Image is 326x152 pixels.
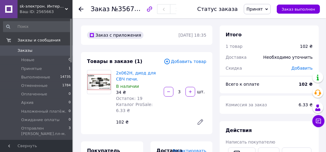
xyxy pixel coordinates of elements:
[21,66,42,71] span: Принятые
[69,91,71,97] span: 0
[312,115,324,127] button: Чат с покупателем
[69,109,71,114] span: 0
[226,140,275,144] span: Написать покупателю
[69,126,71,137] span: 3
[292,66,313,71] span: Добавить
[21,74,50,80] span: Выполненные
[194,116,206,128] a: Редактировать
[116,71,156,81] a: 2x062H, диод для СВЧ печи.
[87,74,111,90] img: 2x062H, диод для СВЧ печи.
[282,7,315,12] span: Заказ выполнен
[114,118,192,126] div: 102 ₴
[18,38,60,43] span: Заказы и сообщения
[20,9,73,15] div: Ваш ID: 2565663
[300,43,313,49] div: 102 ₴
[226,44,243,49] span: 1 товар
[87,31,144,39] div: Заказ с приложения
[116,102,153,113] span: Каталог ProSale: 6.33 ₴
[247,7,263,12] span: Принят
[3,21,71,32] input: Поиск
[116,96,143,101] span: Остаток: 19
[111,5,154,13] span: №356762630
[62,83,71,88] span: 1784
[69,117,71,123] span: 0
[21,100,34,105] span: Архив
[277,5,320,14] button: Заказ выполнен
[226,66,242,71] span: Скидка
[60,74,71,80] span: 14735
[197,6,238,12] div: Статус заказа
[226,55,247,60] span: Доставка
[164,58,206,65] span: Добавить товар
[116,84,139,89] span: В наличии
[91,5,110,13] span: Заказ
[79,6,83,12] div: Вернуться назад
[21,117,60,123] span: Ожидание оплаты
[226,102,267,107] span: Комиссия за заказ
[226,32,242,38] span: Итого
[196,89,205,95] div: шт.
[226,127,252,133] span: Действия
[21,109,66,114] span: Наложенный платёж.
[69,57,71,63] span: 0
[21,126,69,137] span: Отправлен [PERSON_NAME].пл-м.
[69,66,71,71] span: 1
[21,57,34,63] span: Новые
[21,91,47,97] span: Оплаченные
[18,48,32,53] span: Заказы
[21,83,47,88] span: Отмененные
[299,82,313,87] b: 102 ₴
[299,102,313,107] span: 6.33 ₴
[87,58,142,64] span: Товары в заказе (1)
[260,51,316,64] div: Необходимо уточнить
[69,100,71,105] span: 0
[226,82,259,87] span: Всего к оплате
[179,33,206,38] time: [DATE] 18:35
[116,89,159,95] div: 34 ₴
[20,4,65,9] span: sk-электрон. Интернет магазин электронных изделий и компонентов.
